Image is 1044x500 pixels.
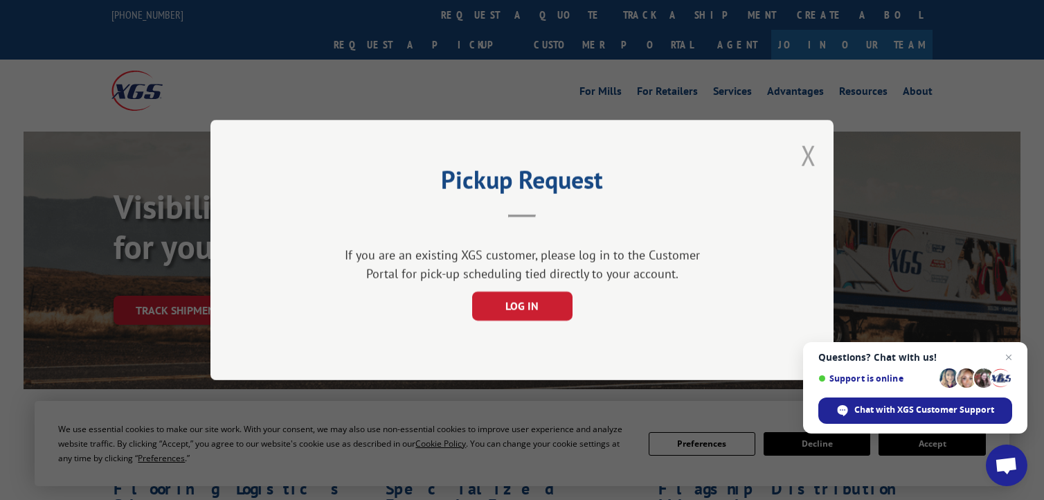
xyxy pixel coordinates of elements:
div: Open chat [986,445,1027,486]
div: Chat with XGS Customer Support [818,398,1012,424]
span: Chat with XGS Customer Support [854,404,994,416]
span: Close chat [1000,349,1017,366]
span: Questions? Chat with us! [818,352,1012,363]
button: Close modal [801,137,816,174]
a: LOG IN [472,301,573,313]
div: If you are an existing XGS customer, please log in to the Customer Portal for pick-up scheduling ... [339,246,705,283]
span: Support is online [818,373,935,384]
button: LOG IN [472,292,573,321]
h2: Pickup Request [280,170,764,197]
